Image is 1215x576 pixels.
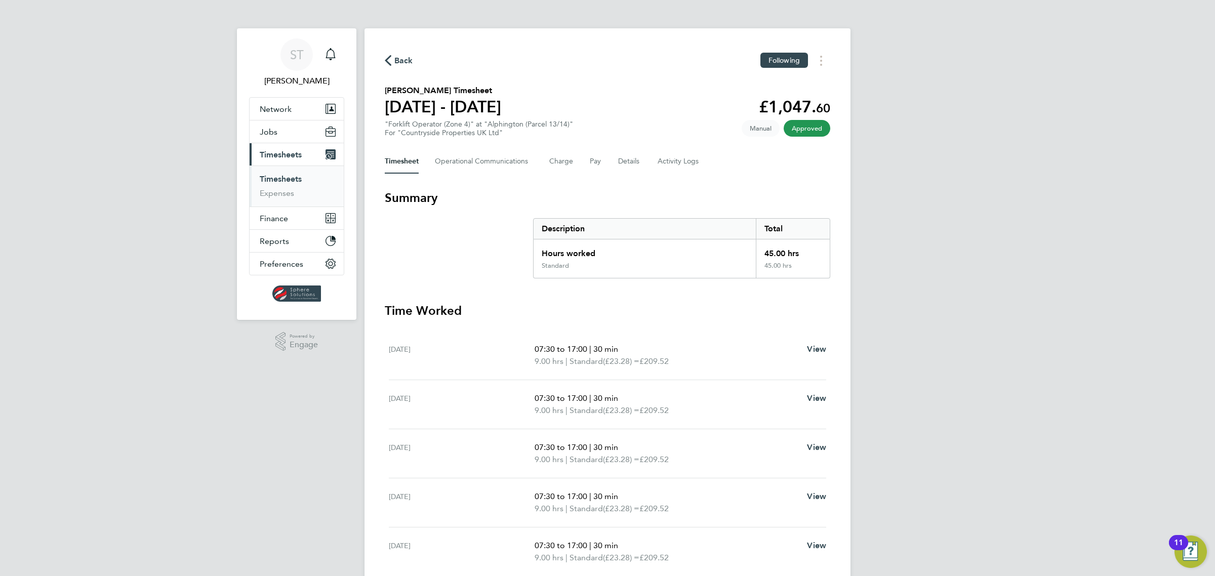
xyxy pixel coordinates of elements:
span: View [807,393,826,403]
button: Following [760,53,808,68]
span: ST [290,48,304,61]
div: Summary [533,218,830,278]
span: | [589,491,591,501]
span: | [565,405,568,415]
button: Charge [549,149,574,174]
div: "Forklift Operator (Zone 4)" at "Alphington (Parcel 13/14)" [385,120,573,137]
span: | [565,553,568,562]
div: Hours worked [534,239,756,262]
span: (£23.28) = [603,455,639,464]
span: (£23.28) = [603,504,639,513]
span: (£23.28) = [603,356,639,366]
span: Preferences [260,259,303,269]
span: 30 min [593,491,618,501]
div: [DATE] [389,540,535,564]
span: Standard [570,454,603,466]
span: | [565,504,568,513]
span: Finance [260,214,288,223]
button: Jobs [250,120,344,143]
div: Description [534,219,756,239]
a: View [807,343,826,355]
button: Reports [250,230,344,252]
button: Network [250,98,344,120]
span: This timesheet was manually created. [742,120,780,137]
span: 9.00 hrs [535,504,563,513]
app-decimal: £1,047. [759,97,830,116]
button: Timesheet [385,149,419,174]
span: 07:30 to 17:00 [535,344,587,354]
span: (£23.28) = [603,405,639,415]
span: Selin Thomas [249,75,344,87]
div: 11 [1174,543,1183,556]
button: Pay [590,149,602,174]
h3: Time Worked [385,303,830,319]
span: Back [394,55,413,67]
div: 45.00 hrs [756,239,830,262]
span: | [589,541,591,550]
span: 9.00 hrs [535,455,563,464]
h1: [DATE] - [DATE] [385,97,501,117]
span: 30 min [593,393,618,403]
span: This timesheet has been approved. [784,120,830,137]
nav: Main navigation [237,28,356,320]
div: Standard [542,262,569,270]
a: Timesheets [260,174,302,184]
a: ST[PERSON_NAME] [249,38,344,87]
span: Reports [260,236,289,246]
span: Timesheets [260,150,302,159]
span: 9.00 hrs [535,553,563,562]
span: Standard [570,404,603,417]
button: Timesheets Menu [812,53,830,68]
div: 45.00 hrs [756,262,830,278]
a: View [807,392,826,404]
span: Standard [570,355,603,367]
span: View [807,541,826,550]
button: Finance [250,207,344,229]
span: 07:30 to 17:00 [535,442,587,452]
span: 07:30 to 17:00 [535,393,587,403]
span: View [807,344,826,354]
button: Activity Logs [658,149,700,174]
span: 9.00 hrs [535,356,563,366]
span: | [589,393,591,403]
span: 30 min [593,541,618,550]
button: Timesheets [250,143,344,166]
span: Network [260,104,292,114]
div: [DATE] [389,392,535,417]
span: | [589,344,591,354]
span: 07:30 to 17:00 [535,541,587,550]
div: Total [756,219,830,239]
div: [DATE] [389,490,535,515]
div: [DATE] [389,343,535,367]
div: For "Countryside Properties UK Ltd" [385,129,573,137]
div: [DATE] [389,441,535,466]
button: Back [385,54,413,67]
span: £209.52 [639,553,669,562]
span: 30 min [593,344,618,354]
span: £209.52 [639,405,669,415]
span: £209.52 [639,356,669,366]
span: | [589,442,591,452]
span: | [565,455,568,464]
button: Operational Communications [435,149,533,174]
div: Timesheets [250,166,344,207]
h2: [PERSON_NAME] Timesheet [385,85,501,97]
span: 07:30 to 17:00 [535,491,587,501]
span: 9.00 hrs [535,405,563,415]
span: Standard [570,552,603,564]
span: (£23.28) = [603,553,639,562]
a: View [807,441,826,454]
span: View [807,442,826,452]
span: Engage [290,341,318,349]
h3: Summary [385,190,830,206]
button: Details [618,149,641,174]
a: View [807,540,826,552]
span: £209.52 [639,504,669,513]
span: £209.52 [639,455,669,464]
span: Jobs [260,127,277,137]
span: | [565,356,568,366]
span: Following [768,56,800,65]
span: 60 [816,101,830,115]
img: spheresolutions-logo-retina.png [272,285,321,302]
a: Powered byEngage [275,332,318,351]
